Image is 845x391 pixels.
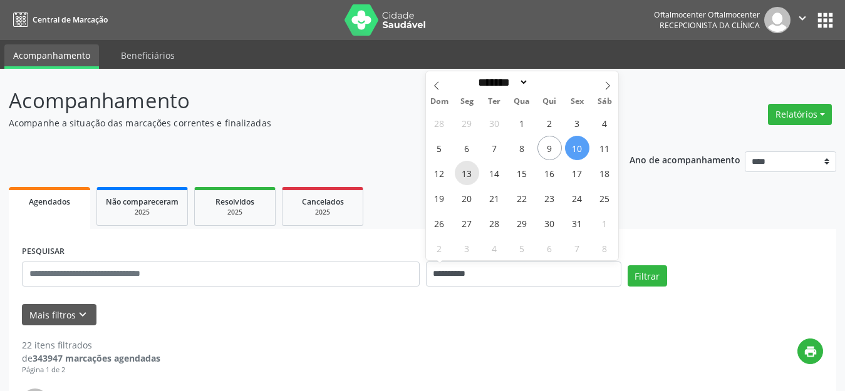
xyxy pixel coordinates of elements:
a: Central de Marcação [9,9,108,30]
span: Outubro 16, 2025 [537,161,562,185]
span: Outubro 8, 2025 [510,136,534,160]
span: Outubro 17, 2025 [565,161,589,185]
span: Outubro 24, 2025 [565,186,589,210]
span: Novembro 3, 2025 [455,236,479,260]
span: Novembro 7, 2025 [565,236,589,260]
span: Outubro 26, 2025 [427,211,452,235]
span: Qua [508,98,536,106]
span: Outubro 28, 2025 [482,211,507,235]
span: Outubro 4, 2025 [593,111,617,135]
span: Outubro 15, 2025 [510,161,534,185]
span: Cancelados [302,196,344,207]
span: Outubro 12, 2025 [427,161,452,185]
span: Novembro 1, 2025 [593,211,617,235]
strong: 343947 marcações agendadas [33,352,160,364]
span: Novembro 8, 2025 [593,236,617,260]
button: apps [814,9,836,31]
span: Seg [453,98,480,106]
span: Outubro 27, 2025 [455,211,479,235]
p: Acompanhe a situação das marcações correntes e finalizadas [9,116,588,129]
span: Outubro 22, 2025 [510,186,534,210]
div: 2025 [106,208,179,217]
span: Outubro 10, 2025 [565,136,589,160]
div: 2025 [204,208,266,217]
span: Outubro 6, 2025 [455,136,479,160]
span: Ter [480,98,508,106]
button: print [797,338,823,364]
span: Outubro 25, 2025 [593,186,617,210]
button: Relatórios [768,104,832,125]
span: Central de Marcação [33,14,108,25]
span: Outubro 21, 2025 [482,186,507,210]
span: Setembro 28, 2025 [427,111,452,135]
span: Novembro 5, 2025 [510,236,534,260]
span: Outubro 30, 2025 [537,211,562,235]
div: de [22,352,160,365]
a: Acompanhamento [4,44,99,69]
span: Outubro 14, 2025 [482,161,507,185]
div: 22 itens filtrados [22,338,160,352]
span: Não compareceram [106,196,179,207]
span: Novembro 4, 2025 [482,236,507,260]
span: Agendados [29,196,70,207]
span: Resolvidos [215,196,254,207]
a: Beneficiários [112,44,184,66]
span: Outubro 23, 2025 [537,186,562,210]
span: Outubro 1, 2025 [510,111,534,135]
select: Month [474,76,529,89]
label: PESQUISAR [22,242,65,262]
span: Outubro 18, 2025 [593,161,617,185]
span: Setembro 30, 2025 [482,111,507,135]
img: img [764,7,791,33]
span: Outubro 5, 2025 [427,136,452,160]
span: Outubro 3, 2025 [565,111,589,135]
p: Acompanhamento [9,85,588,116]
span: Outubro 7, 2025 [482,136,507,160]
span: Outubro 29, 2025 [510,211,534,235]
i: print [804,345,817,358]
i: keyboard_arrow_down [76,308,90,322]
p: Ano de acompanhamento [630,151,740,167]
span: Outubro 20, 2025 [455,186,479,210]
div: 2025 [291,208,354,217]
span: Recepcionista da clínica [660,20,760,31]
span: Outubro 31, 2025 [565,211,589,235]
input: Year [529,76,570,89]
span: Novembro 2, 2025 [427,236,452,260]
span: Outubro 9, 2025 [537,136,562,160]
span: Setembro 29, 2025 [455,111,479,135]
button: Filtrar [628,265,667,287]
div: Página 1 de 2 [22,365,160,375]
button: Mais filtroskeyboard_arrow_down [22,304,96,326]
span: Qui [536,98,563,106]
span: Sex [563,98,591,106]
span: Dom [426,98,454,106]
i:  [796,11,809,25]
span: Outubro 2, 2025 [537,111,562,135]
span: Sáb [591,98,618,106]
span: Outubro 11, 2025 [593,136,617,160]
span: Outubro 19, 2025 [427,186,452,210]
span: Outubro 13, 2025 [455,161,479,185]
button:  [791,7,814,33]
span: Novembro 6, 2025 [537,236,562,260]
div: Oftalmocenter Oftalmocenter [654,9,760,20]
